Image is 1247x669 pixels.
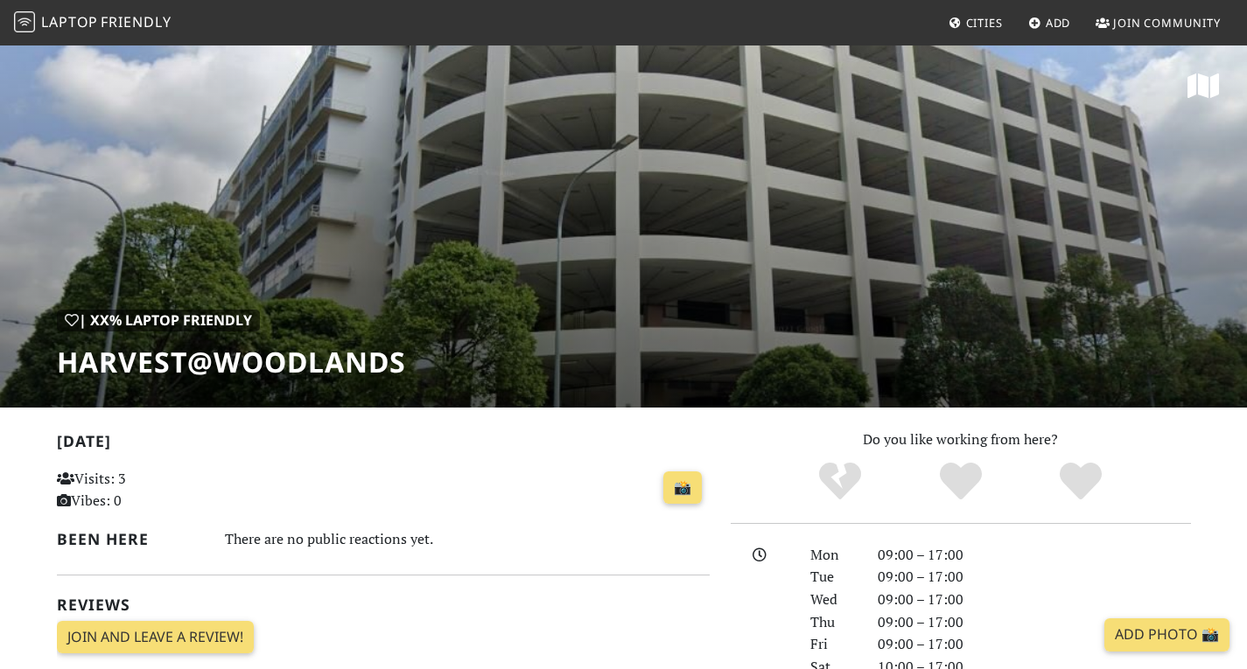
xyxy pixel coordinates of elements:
[867,566,1201,589] div: 09:00 – 17:00
[57,530,205,548] h2: Been here
[800,589,866,611] div: Wed
[800,544,866,567] div: Mon
[731,429,1191,451] p: Do you like working from here?
[1020,460,1141,504] div: Definitely!
[800,566,866,589] div: Tue
[1104,618,1229,652] a: Add Photo 📸
[800,633,866,656] div: Fri
[14,8,172,38] a: LaptopFriendly LaptopFriendly
[101,12,171,31] span: Friendly
[1046,15,1071,31] span: Add
[966,15,1003,31] span: Cities
[1089,7,1228,38] a: Join Community
[867,633,1201,656] div: 09:00 – 17:00
[1021,7,1078,38] a: Add
[867,611,1201,634] div: 09:00 – 17:00
[900,460,1021,504] div: Yes
[57,432,710,457] h2: [DATE]
[57,596,710,614] h2: Reviews
[867,589,1201,611] div: 09:00 – 17:00
[942,7,1010,38] a: Cities
[867,544,1201,567] div: 09:00 – 17:00
[780,460,900,504] div: No
[57,345,406,379] h1: Harvest@Woodlands
[800,611,866,634] div: Thu
[663,471,702,505] a: 📸
[57,621,254,654] a: Join and leave a review!
[57,468,261,512] p: Visits: 3 Vibes: 0
[57,310,260,332] div: | XX% Laptop Friendly
[1113,15,1221,31] span: Join Community
[41,12,98,31] span: Laptop
[14,11,35,32] img: LaptopFriendly
[225,526,710,552] div: There are no public reactions yet.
